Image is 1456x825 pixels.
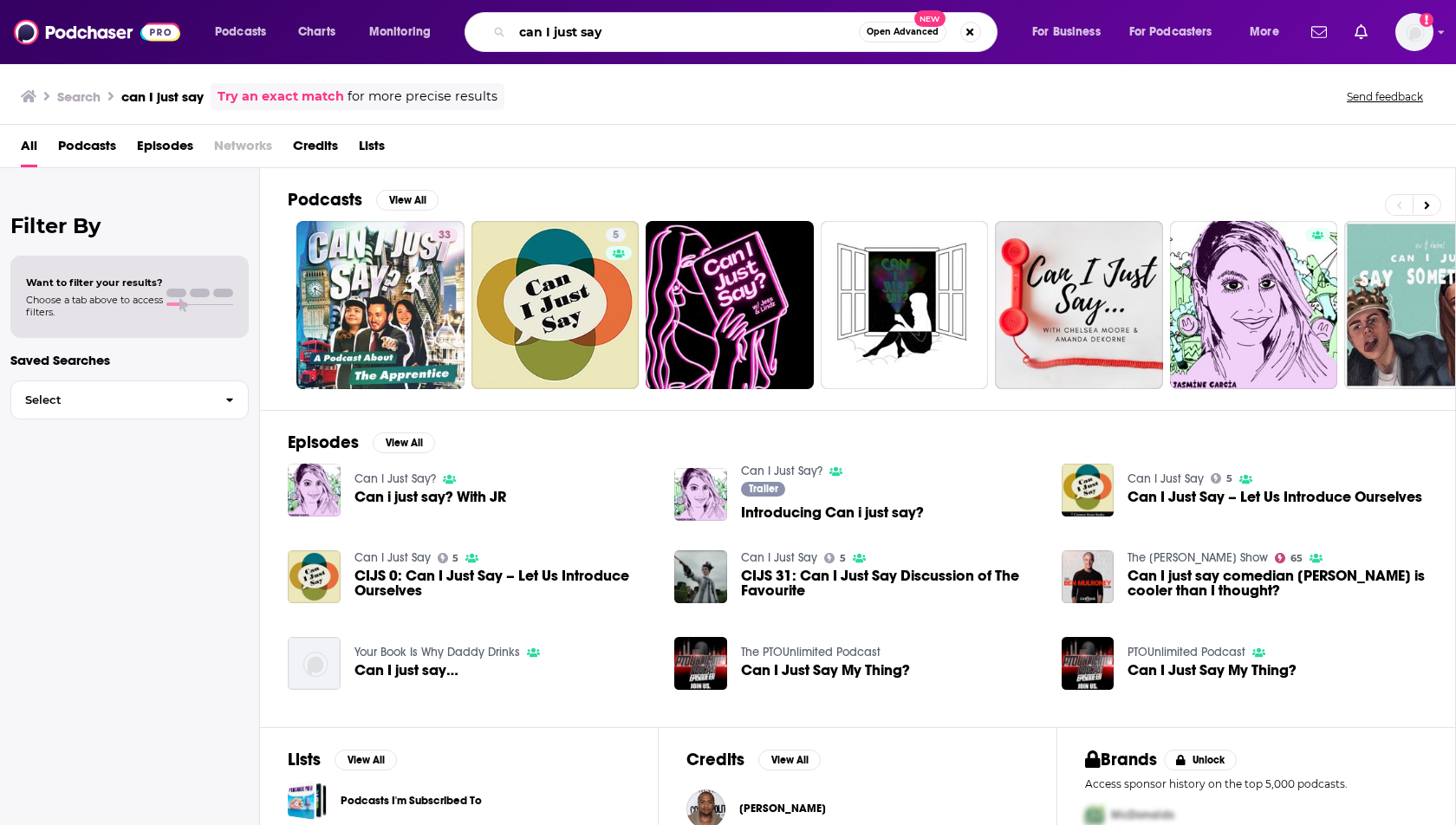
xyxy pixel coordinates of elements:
[1128,568,1427,598] a: Can I just say comedian Whitney Cummings is cooler than I thought?
[288,189,362,211] h2: Podcasts
[1420,13,1433,27] svg: Add a profile image
[1128,550,1268,565] a: The Ben Mulroney Show
[1128,471,1204,486] a: Can I Just Say
[1348,17,1375,47] a: Show notifications dropdown
[438,553,459,563] a: 5
[1062,637,1115,690] img: Can I Just Say My Thing?
[1128,663,1297,678] span: Can I Just Say My Thing?
[11,394,211,406] span: Select
[758,750,821,770] button: View All
[354,471,436,486] a: Can I Just Say?
[1085,749,1157,770] h2: Brands
[288,189,439,211] a: PodcastsView All
[354,663,458,678] a: Can I just say…
[452,555,458,562] span: 5
[1111,808,1174,822] span: McDonalds
[1250,20,1279,44] span: More
[348,87,497,107] span: for more precise results
[741,568,1041,598] a: CIJS 31: Can I Just Say Discussion of The Favourite
[288,432,435,453] a: EpisodesView All
[606,228,626,242] a: 5
[741,663,910,678] a: Can I Just Say My Thing?
[137,132,193,167] a: Episodes
[749,484,778,494] span: Trailer
[288,637,341,690] img: Can I just say…
[287,18,346,46] a: Charts
[288,781,327,820] span: Podcasts I'm Subscribed To
[288,749,321,770] h2: Lists
[354,568,654,598] a: CIJS 0: Can I Just Say – Let Us Introduce Ourselves
[824,553,846,563] a: 5
[26,294,163,318] span: Choose a tab above to access filters.
[215,20,266,44] span: Podcasts
[1128,490,1422,504] a: Can I Just Say – Let Us Introduce Ourselves
[14,16,180,49] a: Podchaser - Follow, Share and Rate Podcasts
[203,18,289,46] button: open menu
[914,10,946,27] span: New
[512,18,859,46] input: Search podcasts, credits, & more...
[613,227,619,244] span: 5
[1062,464,1115,516] img: Can I Just Say – Let Us Introduce Ourselves
[1118,18,1238,46] button: open menu
[1211,473,1232,484] a: 5
[739,802,826,815] span: [PERSON_NAME]
[1395,13,1433,51] button: Show profile menu
[288,749,397,770] a: ListsView All
[471,221,640,389] a: 5
[674,550,727,603] img: CIJS 31: Can I Just Say Discussion of The Favourite
[121,88,204,105] h3: can I just say
[867,28,939,36] span: Open Advanced
[481,12,1014,52] div: Search podcasts, credits, & more...
[218,87,344,107] a: Try an exact match
[296,221,465,389] a: 33
[739,802,826,815] a: Timbaland
[288,464,341,516] img: Can i just say? With JR
[1128,645,1245,659] a: PTOUnlimited Podcast
[26,276,163,289] span: Want to filter your results?
[359,132,385,167] span: Lists
[354,490,506,504] a: Can i just say? With JR
[21,132,37,167] a: All
[1128,568,1427,598] span: Can I just say comedian [PERSON_NAME] is cooler than I thought?
[1275,553,1303,563] a: 65
[1395,13,1433,51] span: Logged in as heidi.egloff
[1062,550,1115,603] img: Can I just say comedian Whitney Cummings is cooler than I thought?
[335,750,397,770] button: View All
[439,227,451,244] span: 33
[1290,555,1303,562] span: 65
[10,352,249,368] p: Saved Searches
[293,132,338,167] span: Credits
[1304,17,1334,47] a: Show notifications dropdown
[741,464,822,478] a: Can I Just Say?
[57,88,101,105] h3: Search
[214,132,272,167] span: Networks
[840,555,846,562] span: 5
[859,22,946,42] button: Open AdvancedNew
[1020,18,1122,46] button: open menu
[1226,475,1232,483] span: 5
[686,749,744,770] h2: Credits
[1032,20,1101,44] span: For Business
[354,550,431,565] a: Can I Just Say
[1342,89,1428,104] button: Send feedback
[1085,777,1427,790] p: Access sponsor history on the top 5,000 podcasts.
[58,132,116,167] span: Podcasts
[741,505,924,520] a: Introducing Can i just say?
[674,468,727,521] a: Introducing Can i just say?
[357,18,453,46] button: open menu
[1164,750,1238,770] button: Unlock
[298,20,335,44] span: Charts
[1395,13,1433,51] img: User Profile
[10,213,249,238] h2: Filter By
